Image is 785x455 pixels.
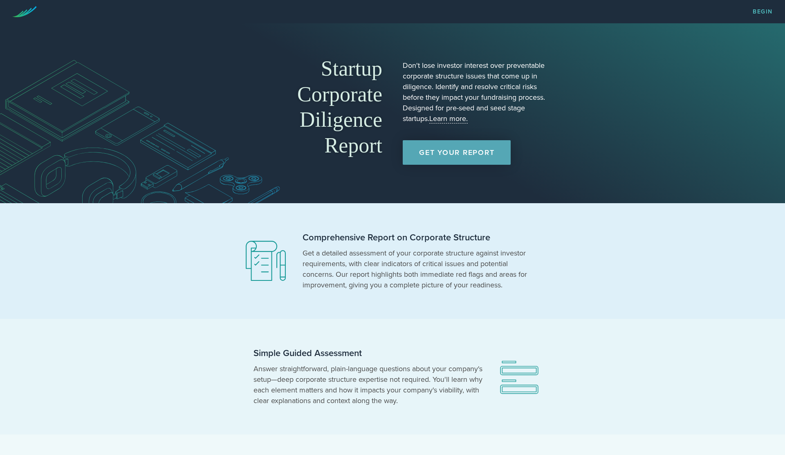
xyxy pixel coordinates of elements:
[753,9,773,15] a: Begin
[403,60,548,124] p: Don't lose investor interest over preventable corporate structure issues that come up in diligenc...
[303,232,532,244] h2: Comprehensive Report on Corporate Structure
[253,363,482,406] p: Answer straightforward, plain-language questions about your company's setup—deep corporate struct...
[303,248,532,290] p: Get a detailed assessment of your corporate structure against investor requirements, with clear i...
[237,56,382,158] h1: Startup Corporate Diligence Report
[403,140,511,165] a: Get Your Report
[253,347,482,359] h2: Simple Guided Assessment
[429,114,468,123] a: Learn more.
